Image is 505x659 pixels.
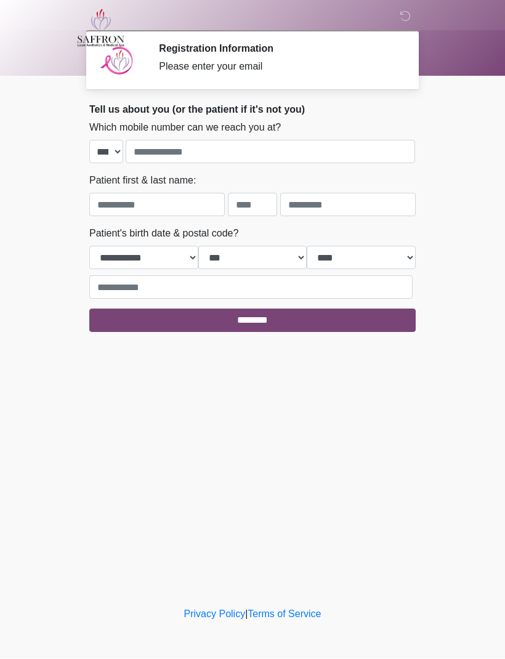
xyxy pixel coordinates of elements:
label: Which mobile number can we reach you at? [89,121,281,135]
img: Agent Avatar [99,43,135,80]
label: Patient's birth date & postal code? [89,227,238,241]
a: Privacy Policy [184,609,246,620]
a: | [245,609,248,620]
h2: Tell us about you (or the patient if it's not you) [89,104,416,116]
a: Terms of Service [248,609,321,620]
label: Patient first & last name: [89,174,196,188]
img: Saffron Laser Aesthetics and Medical Spa Logo [77,9,125,47]
div: Please enter your email [159,60,397,75]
